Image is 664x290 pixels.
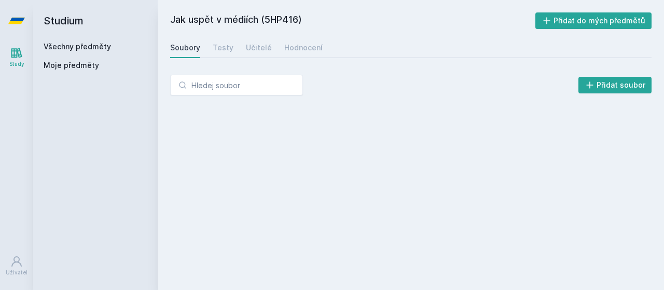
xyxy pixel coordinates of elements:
div: Soubory [170,43,200,53]
input: Hledej soubor [170,75,303,95]
span: Moje předměty [44,60,99,71]
button: Přidat soubor [578,77,652,93]
a: Hodnocení [284,37,323,58]
div: Testy [213,43,233,53]
div: Hodnocení [284,43,323,53]
h2: Jak uspět v médiích (5HP416) [170,12,535,29]
div: Study [9,60,24,68]
a: Study [2,42,31,73]
a: Uživatel [2,250,31,282]
div: Uživatel [6,269,27,277]
a: Všechny předměty [44,42,111,51]
button: Přidat do mých předmětů [535,12,652,29]
a: Učitelé [246,37,272,58]
a: Testy [213,37,233,58]
div: Učitelé [246,43,272,53]
a: Soubory [170,37,200,58]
